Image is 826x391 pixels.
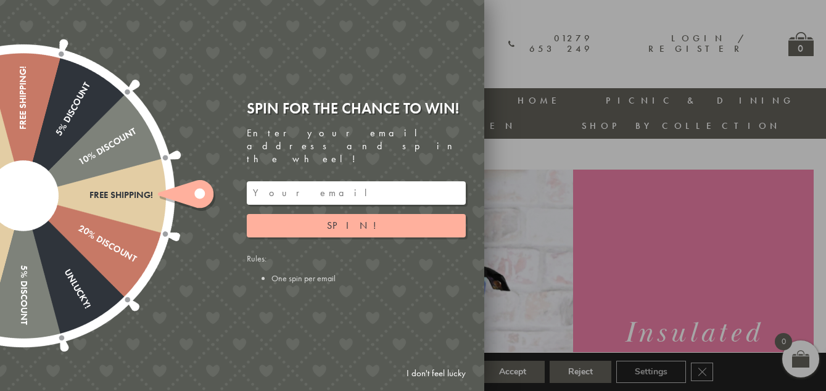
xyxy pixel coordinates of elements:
div: Free shipping! [23,190,153,200]
div: Enter your email address and spin the wheel! [247,127,466,165]
div: 5% Discount [19,81,93,198]
div: Rules: [247,253,466,284]
button: Spin! [247,214,466,237]
div: 10% Discount [20,126,138,200]
li: One spin per email [271,273,466,284]
div: Spin for the chance to win! [247,99,466,118]
div: Unlucky! [19,193,93,310]
span: Spin! [327,219,386,232]
a: I don't feel lucky [400,362,472,385]
div: Free shipping! [18,66,28,196]
input: Your email [247,181,466,205]
div: 20% Discount [20,191,138,265]
div: 5% Discount [18,196,28,325]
